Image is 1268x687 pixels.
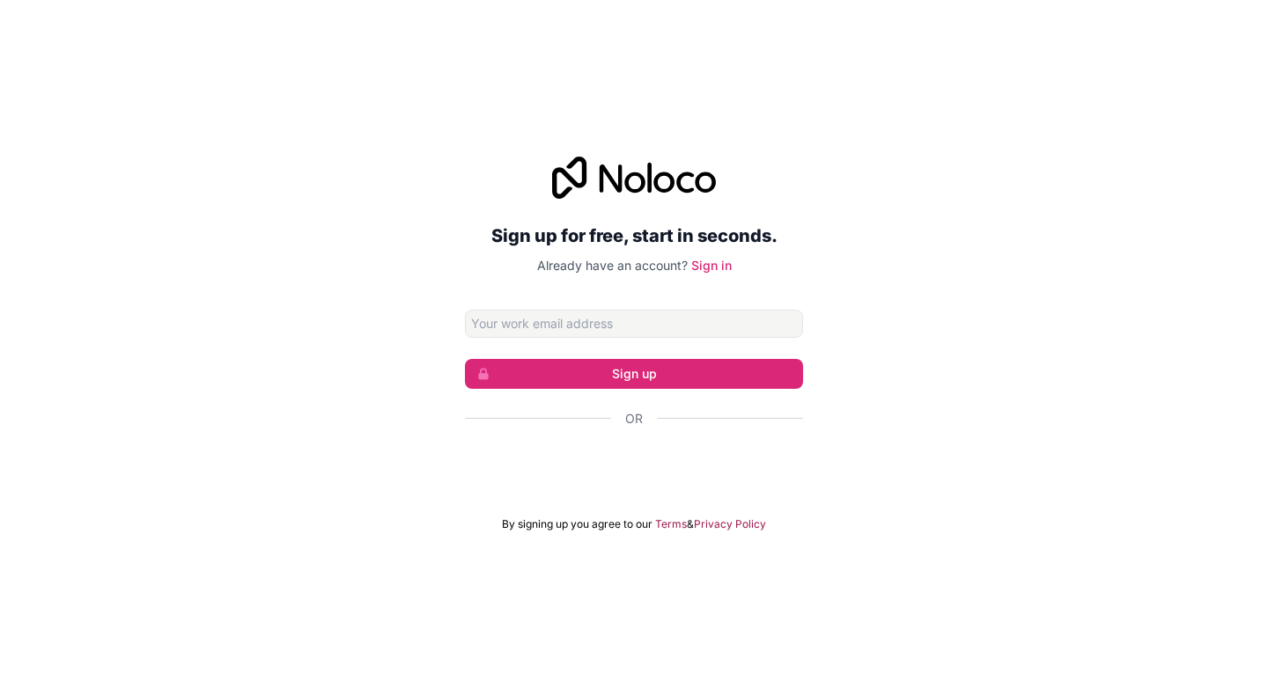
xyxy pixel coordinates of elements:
[655,517,687,531] a: Terms
[691,258,732,273] a: Sign in
[465,359,803,389] button: Sign up
[537,258,688,273] span: Already have an account?
[687,517,694,531] span: &
[625,410,643,428] span: Or
[465,310,803,338] input: Email address
[502,517,652,531] span: By signing up you agree to our
[456,447,812,486] iframe: Bouton "Se connecter avec Google"
[694,517,766,531] a: Privacy Policy
[465,220,803,252] h2: Sign up for free, start in seconds.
